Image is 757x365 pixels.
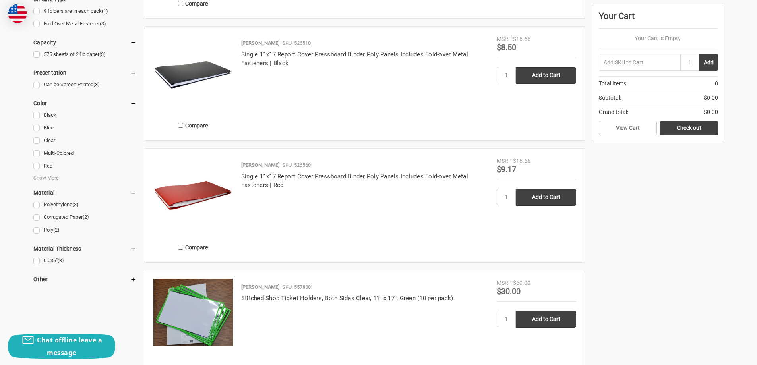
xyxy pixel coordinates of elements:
label: Compare [153,241,233,254]
p: SKU: 557830 [282,283,311,291]
span: (3) [58,257,64,263]
span: $0.00 [704,94,718,102]
span: (3) [72,201,79,207]
a: 9 folders are in each pack [33,6,136,17]
a: Corrugated Paper [33,212,136,223]
span: Total Items: [599,79,627,88]
span: $16.66 [513,36,530,42]
span: (2) [83,214,89,220]
input: Add to Cart [516,189,576,206]
span: Grand total: [599,108,628,116]
a: Blue [33,123,136,133]
input: Compare [178,245,183,250]
h5: Material Thickness [33,244,136,253]
a: Single 11x17 Report Cover Pressboard Binder Poly Panels Includes Fold-over Metal Fasteners | Red [241,173,468,189]
span: $9.17 [497,164,516,174]
span: Show More [33,174,59,182]
button: Chat offline leave a message [8,334,115,359]
a: Stitched Shop Ticket Holders, Both Sides Clear, 11" x 17", Green [153,279,233,358]
span: (3) [100,21,106,27]
h5: Color [33,98,136,108]
img: Single 11x17 Report Cover Pressboard Binder Poly Panels Includes Fold-over Metal Fasteners | Black [153,35,233,114]
a: 575 sheets of 24lb paper [33,49,136,60]
span: 0 [715,79,718,88]
input: Compare [178,123,183,128]
h5: Capacity [33,38,136,47]
a: View Cart [599,121,657,136]
p: [PERSON_NAME] [241,39,279,47]
img: Single 11x17 Report Cover Pressboard Binder Poly Panels Includes Fold-over Metal Fasteners | Red [153,157,233,236]
a: Single 11x17 Report Cover Pressboard Binder Poly Panels Includes Fold-over Metal Fasteners | Black [241,51,468,67]
a: Polyethylene [33,199,136,210]
img: Stitched Shop Ticket Holders, Both Sides Clear, 11" x 17", Green [153,279,233,346]
button: Add [699,54,718,71]
input: Add to Cart [516,67,576,84]
h5: Presentation [33,68,136,77]
input: Add SKU to Cart [599,54,680,71]
div: MSRP [497,157,512,165]
div: Your Cart [599,10,718,29]
p: [PERSON_NAME] [241,283,279,291]
a: Clear [33,135,136,146]
a: Poly [33,225,136,236]
h5: Material [33,188,136,197]
p: [PERSON_NAME] [241,161,279,169]
span: (3) [93,81,100,87]
p: SKU: 526510 [282,39,311,47]
h5: Other [33,274,136,284]
a: Stitched Shop Ticket Holders, Both Sides Clear, 11" x 17", Green (10 per pack) [241,295,453,302]
span: $60.00 [513,280,530,286]
span: $0.00 [704,108,718,116]
a: 0.035" [33,255,136,266]
span: Chat offline leave a message [37,336,102,357]
img: duty and tax information for United States [8,4,27,23]
span: Subtotal: [599,94,621,102]
p: SKU: 526560 [282,161,311,169]
a: Can be Screen Printed [33,79,136,90]
a: Multi-Colored [33,148,136,159]
input: Add to Cart [516,311,576,328]
a: Check out [660,121,718,136]
div: MSRP [497,279,512,287]
a: Red [33,161,136,172]
input: Compare [178,1,183,6]
span: (1) [102,8,108,14]
span: $8.50 [497,42,516,52]
div: MSRP [497,35,512,43]
span: (3) [99,51,106,57]
a: Fold Over Metal Fastener [33,19,136,29]
p: Your Cart Is Empty. [599,34,718,42]
label: Compare [153,119,233,132]
span: (2) [53,227,60,233]
a: Black [33,110,136,121]
span: $30.00 [497,286,521,296]
span: $16.66 [513,158,530,164]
